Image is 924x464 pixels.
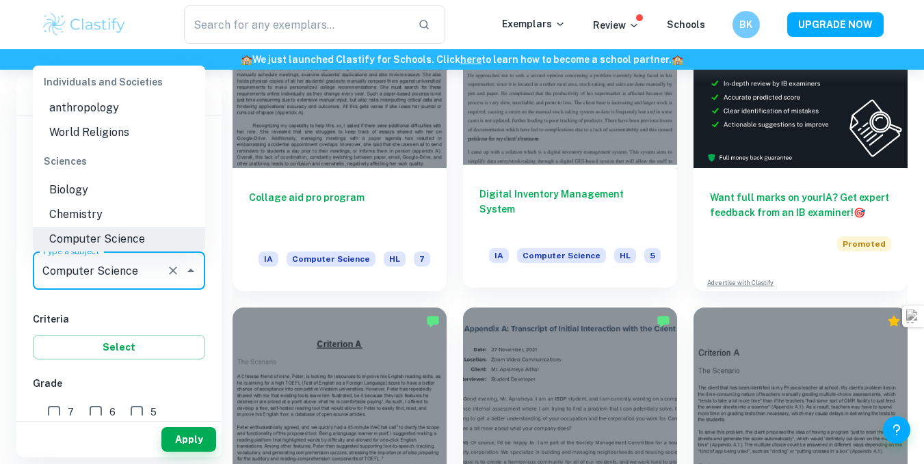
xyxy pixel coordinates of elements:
[68,405,74,420] span: 7
[259,251,278,267] span: IA
[460,54,481,65] a: here
[33,79,205,120] li: Social and cultural anthropology
[502,16,566,31] p: Exemplars
[657,314,670,328] img: Marked
[163,261,183,280] button: Clear
[161,427,216,452] button: Apply
[517,248,606,263] span: Computer Science
[3,52,921,67] h6: We just launched Clastify for Schools. Click to learn how to become a school partner.
[384,251,406,267] span: HL
[732,11,760,38] button: BK
[33,120,205,145] li: World Religions
[837,236,891,251] span: Promoted
[707,278,774,288] a: Advertise with Clastify
[287,251,375,267] span: Computer Science
[109,405,116,420] span: 6
[667,19,705,30] a: Schools
[33,376,205,391] h6: Grade
[184,5,408,44] input: Search for any exemplars...
[854,207,865,218] span: 🎯
[414,251,430,267] span: 7
[233,8,447,291] a: Collage aid pro programIAComputer ScienceHL7
[738,17,754,32] h6: BK
[150,405,157,420] span: 5
[489,248,509,263] span: IA
[463,8,677,291] a: Digital Inventory Management SystemIAComputer ScienceHL5
[33,227,205,251] li: Computer Science
[710,190,891,220] h6: Want full marks on your IA ? Get expert feedback from an IB examiner!
[672,54,683,65] span: 🏫
[426,314,440,328] img: Marked
[883,416,910,443] button: Help and Feedback
[479,187,661,232] h6: Digital Inventory Management System
[644,248,661,263] span: 5
[787,12,884,37] button: UPGRADE NOW
[614,248,636,263] span: HL
[16,77,222,115] h6: Filter exemplars
[694,8,908,291] a: Want full marks on yourIA? Get expert feedback from an IB examiner!PromotedAdvertise with Clastify
[241,54,252,65] span: 🏫
[887,314,901,328] div: Premium
[249,190,430,235] h6: Collage aid pro program
[33,202,205,227] li: Chemistry
[33,178,205,202] li: Biology
[33,312,205,327] h6: Criteria
[33,145,205,178] div: Sciences
[33,335,205,359] button: Select
[593,18,639,33] p: Review
[41,11,128,38] img: Clastify logo
[694,8,908,168] img: Thumbnail
[33,66,205,98] div: Individuals and Societies
[181,261,200,280] button: Close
